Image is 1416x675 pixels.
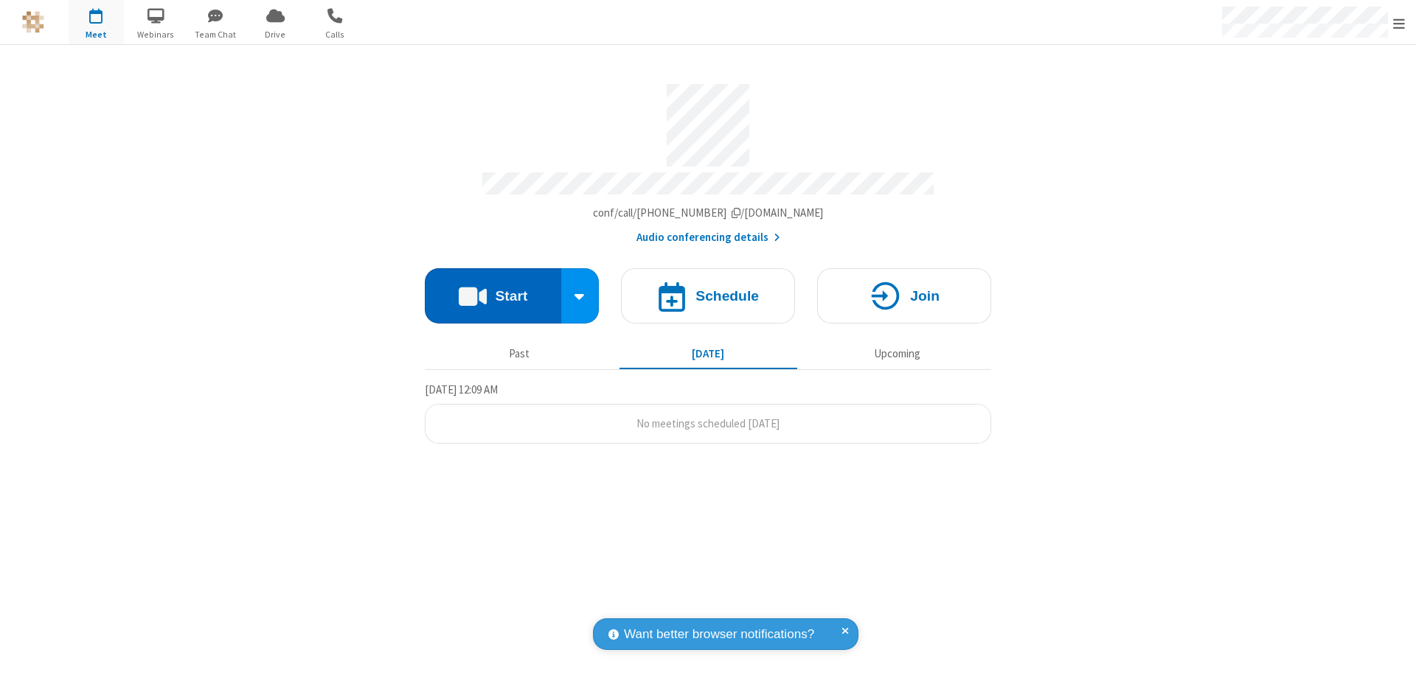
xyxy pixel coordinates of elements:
[69,28,124,41] span: Meet
[624,625,814,644] span: Want better browser notifications?
[636,229,780,246] button: Audio conferencing details
[593,206,824,220] span: Copy my meeting room link
[910,289,940,303] h4: Join
[188,28,243,41] span: Team Chat
[808,340,986,368] button: Upcoming
[817,268,991,323] button: Join
[248,28,303,41] span: Drive
[621,268,795,323] button: Schedule
[561,268,600,323] div: Start conference options
[308,28,363,41] span: Calls
[425,73,991,246] section: Account details
[425,382,498,396] span: [DATE] 12:09 AM
[695,289,759,303] h4: Schedule
[636,416,780,430] span: No meetings scheduled [DATE]
[495,289,527,303] h4: Start
[128,28,184,41] span: Webinars
[619,340,797,368] button: [DATE]
[425,268,561,323] button: Start
[593,205,824,222] button: Copy my meeting room linkCopy my meeting room link
[22,11,44,33] img: QA Selenium DO NOT DELETE OR CHANGE
[425,381,991,444] section: Today's Meetings
[431,340,608,368] button: Past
